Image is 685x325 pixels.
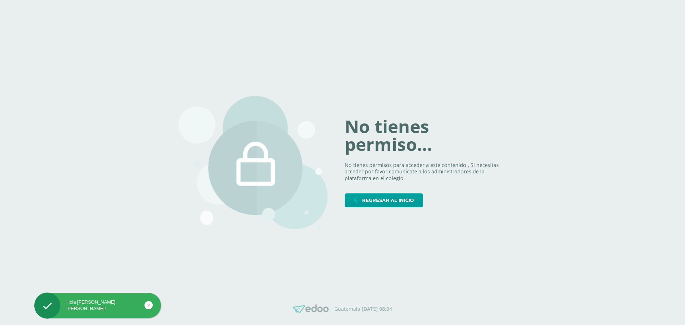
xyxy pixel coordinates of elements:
[362,194,414,207] span: Regresar al inicio
[345,193,423,207] a: Regresar al inicio
[334,306,392,312] p: Guatemala [DATE] 08:34
[178,96,328,229] img: 403.png
[345,118,507,153] h1: No tienes permiso...
[34,299,161,312] div: Hola [PERSON_NAME], [PERSON_NAME]!
[293,304,329,313] img: Edoo
[345,162,507,182] p: No tienes permisos para acceder a este contenido , Si necesitas acceder por favor comunicate a lo...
